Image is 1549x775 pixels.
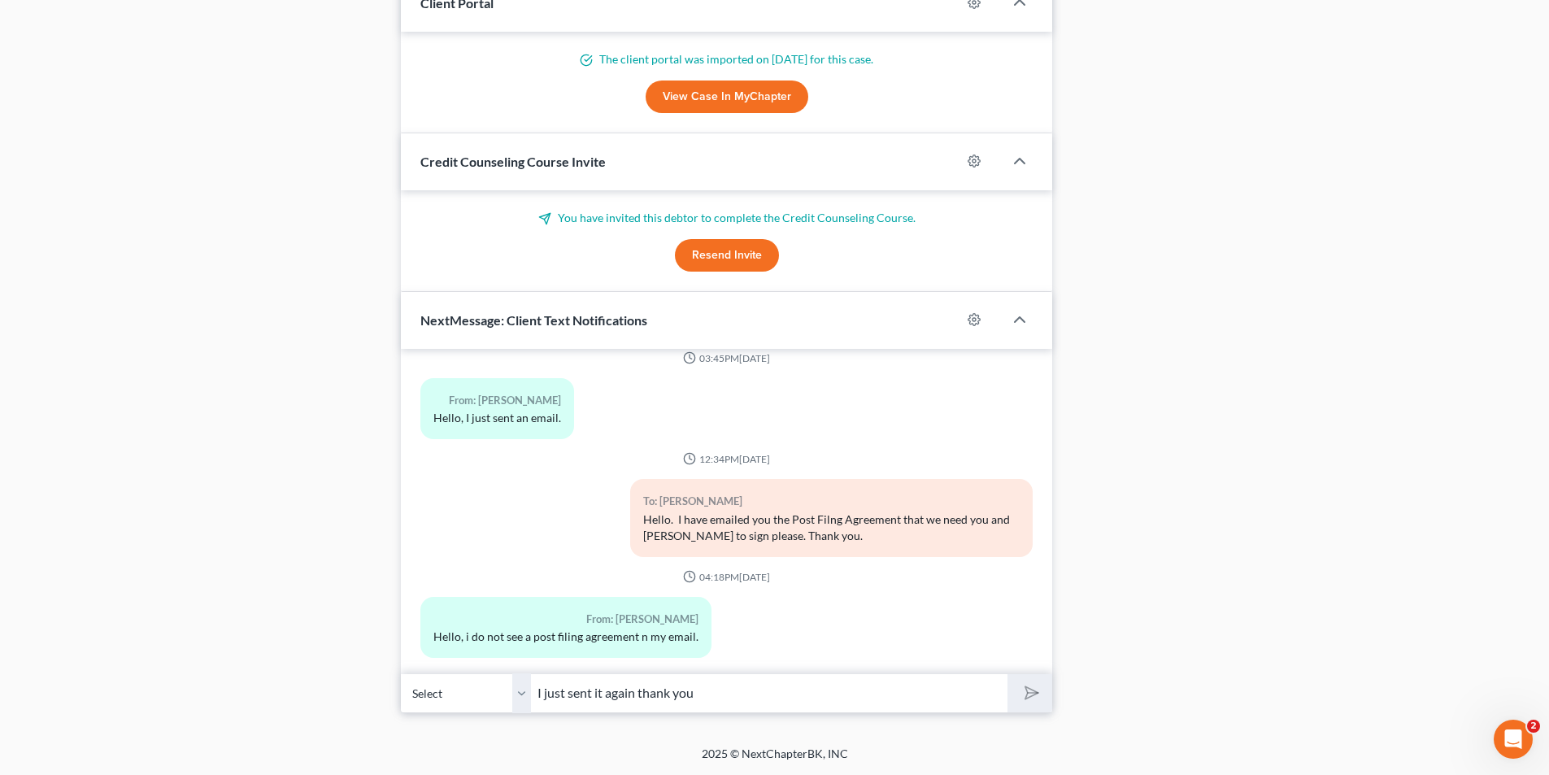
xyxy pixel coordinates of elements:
button: Resend Invite [675,239,779,272]
div: Hello, i do not see a post filing agreement n my email. [433,629,698,645]
input: Say something... [531,673,1007,713]
div: 2025 © NextChapterBK, INC [311,746,1238,775]
a: View Case in MyChapter [646,81,808,113]
div: Hello, I just sent an email. [433,410,561,426]
iframe: Intercom live chat [1494,720,1533,759]
div: From: [PERSON_NAME] [433,610,698,629]
div: From: [PERSON_NAME] [433,391,561,410]
p: The client portal was imported on [DATE] for this case. [420,51,1033,67]
span: Credit Counseling Course Invite [420,154,606,169]
span: 2 [1527,720,1540,733]
div: To: [PERSON_NAME] [643,492,1020,511]
span: NextMessage: Client Text Notifications [420,312,647,328]
div: 12:34PM[DATE] [420,452,1033,466]
p: You have invited this debtor to complete the Credit Counseling Course. [420,210,1033,226]
div: 04:18PM[DATE] [420,570,1033,584]
div: Hello. I have emailed you the Post Filng Agreement that we need you and [PERSON_NAME] to sign ple... [643,512,1020,544]
div: 03:45PM[DATE] [420,351,1033,365]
